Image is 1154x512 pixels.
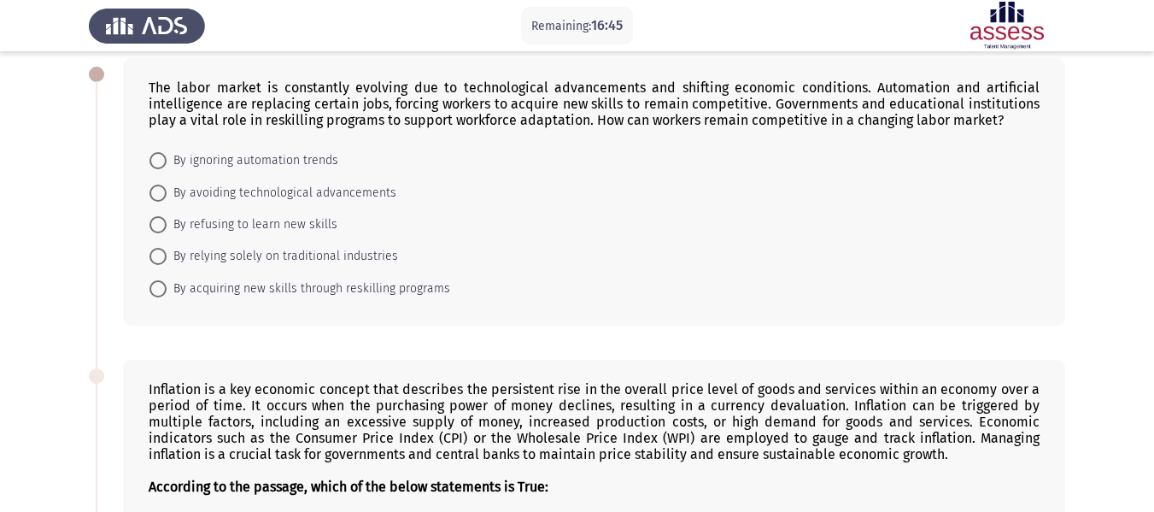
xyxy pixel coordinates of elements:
[89,2,205,50] img: Assess Talent Management logo
[591,17,623,33] span: 16:45
[167,279,450,299] span: By acquiring new skills through reskilling programs
[149,381,1040,495] div: Inflation is a key economic concept that describes the persistent rise in the overall price level...
[149,479,548,495] b: According to the passage, which of the below statements is True:
[167,183,396,203] span: By avoiding technological advancements
[167,215,337,235] span: By refusing to learn new skills
[949,2,1065,50] img: Assessment logo of ASSESS English Language Assessment (3 Module) (Ad - IB)
[167,150,338,171] span: By ignoring automation trends
[167,246,398,267] span: By relying solely on traditional industries
[531,15,623,37] p: Remaining:
[149,79,1040,128] div: The labor market is constantly evolving due to technological advancements and shifting economic c...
